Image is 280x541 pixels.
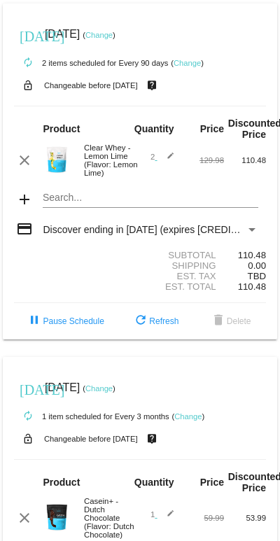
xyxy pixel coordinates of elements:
mat-icon: pause [26,313,43,330]
span: 0.00 [248,260,266,271]
div: 110.48 [224,156,266,164]
small: Changeable before [DATE] [44,435,138,443]
div: 110.48 [224,250,266,260]
small: Changeable before [DATE] [44,81,138,90]
small: 1 item scheduled for Every 3 months [14,412,169,421]
strong: Quantity [134,123,174,134]
small: ( ) [171,412,204,421]
span: Delete [210,316,251,326]
div: Shipping [140,260,224,271]
span: Refresh [132,316,178,326]
button: Refresh [121,309,190,334]
a: Change [174,412,202,421]
strong: Product [43,477,80,488]
a: Change [85,384,113,393]
div: Casein+ - Dutch Chocolate (Flavor: Dutch Chocolate) [77,497,140,539]
strong: Product [43,123,80,134]
mat-icon: live_help [143,430,160,448]
strong: Quantity [134,477,174,488]
mat-icon: live_help [143,76,160,94]
mat-icon: autorenew [20,408,36,425]
small: ( ) [83,384,115,393]
div: Subtotal [140,250,224,260]
a: Change [85,31,113,39]
button: Pause Schedule [15,309,115,334]
mat-icon: [DATE] [20,27,36,43]
div: 129.98 [182,156,224,164]
mat-icon: refresh [132,313,149,330]
strong: Price [200,123,224,134]
div: Est. Total [140,281,224,292]
div: 53.99 [224,514,266,522]
mat-icon: lock_open [20,430,36,448]
mat-icon: edit [157,510,174,526]
span: 2 [150,153,174,161]
div: Est. Tax [140,271,224,281]
div: 59.99 [182,514,224,522]
mat-icon: edit [157,152,174,169]
img: Image-1-Carousel-Whey-Clear-Lemon-Lime.png [43,146,71,174]
mat-icon: autorenew [20,55,36,71]
mat-icon: credit_card [16,220,33,237]
button: Delete [199,309,262,334]
mat-icon: delete [210,313,227,330]
mat-icon: add [16,191,33,208]
span: Pause Schedule [26,316,104,326]
img: Image-1-Carousel-Casein-Chocolate.png [43,503,71,531]
a: Change [174,59,201,67]
small: ( ) [83,31,115,39]
mat-icon: [DATE] [20,380,36,397]
strong: Price [200,477,224,488]
mat-icon: clear [16,152,33,169]
small: ( ) [171,59,204,67]
span: 110.48 [238,281,266,292]
small: 2 items scheduled for Every 90 days [14,59,168,67]
span: 1 [150,510,174,519]
mat-icon: lock_open [20,76,36,94]
mat-select: Payment Method [43,224,258,235]
input: Search... [43,192,258,204]
div: Clear Whey - Lemon Lime (Flavor: Lemon Lime) [77,143,140,177]
span: TBD [248,271,266,281]
mat-icon: clear [16,510,33,526]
